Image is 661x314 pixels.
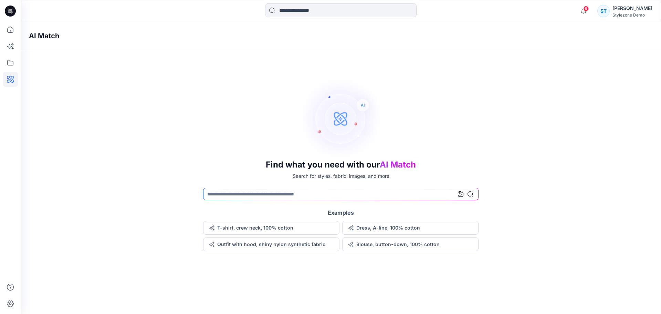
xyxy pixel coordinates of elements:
button: T-shirt, crew neck, 100% cotton [203,221,339,235]
h3: Find what you need with our [266,160,416,170]
span: AI Match [380,160,416,170]
button: Outfit with hood, shiny nylon synthetic fabric [203,237,339,251]
h5: Examples [328,209,354,217]
div: [PERSON_NAME] [612,4,652,12]
div: Stylezone Demo [612,12,652,18]
p: Search for styles, fabric, images, and more [293,172,389,180]
div: ST [597,5,610,17]
span: 6 [583,6,589,11]
button: Blouse, button-down, 100% cotton [342,237,479,251]
h4: AI Match [29,32,59,40]
button: Dress, A-line, 100% cotton [342,221,479,235]
img: AI Search [300,77,382,160]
